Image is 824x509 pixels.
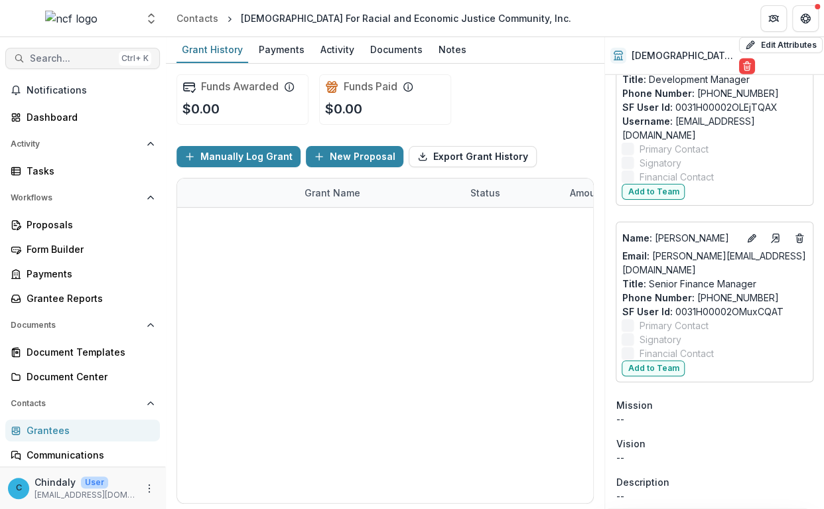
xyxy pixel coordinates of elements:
[409,146,537,167] button: Export Grant History
[744,230,760,246] button: Edit
[11,193,141,202] span: Workflows
[562,179,661,207] div: Amount Awarded
[27,242,149,256] div: Form Builder
[622,305,807,319] p: 0031H00002OMuxCQAT
[622,277,807,291] p: Senior Finance Manager
[622,114,807,142] p: [EMAIL_ADDRESS][DOMAIN_NAME]
[119,51,151,66] div: Ctrl + K
[182,99,220,119] p: $0.00
[34,489,136,501] p: [EMAIL_ADDRESS][DOMAIN_NAME]
[171,9,577,28] nav: breadcrumb
[27,164,149,178] div: Tasks
[622,291,807,305] p: [PHONE_NUMBER]
[297,186,368,200] div: Grant Name
[11,399,141,408] span: Contacts
[27,267,149,281] div: Payments
[622,306,672,317] span: SF User Id :
[616,398,652,412] span: Mission
[739,37,823,53] button: Edit Attributes
[616,437,645,451] span: Vision
[622,232,652,244] span: Name :
[639,156,681,170] span: Signatory
[622,74,646,85] span: Title :
[30,53,113,64] span: Search...
[5,263,160,285] a: Payments
[365,37,428,63] a: Documents
[5,366,160,388] a: Document Center
[622,278,646,289] span: Title :
[622,249,807,277] a: Email: [PERSON_NAME][EMAIL_ADDRESS][DOMAIN_NAME]
[622,102,672,113] span: SF User Id :
[639,142,708,156] span: Primary Contact
[45,11,98,27] img: ncf logo
[791,230,807,246] button: Deletes
[253,37,310,63] a: Payments
[622,72,807,86] p: Development Manager
[11,139,141,149] span: Activity
[765,228,786,249] a: Go to contact
[297,179,462,207] div: Grant Name
[344,80,397,93] h2: Funds Paid
[622,115,672,127] span: Username :
[27,291,149,305] div: Grantee Reports
[760,5,787,32] button: Partners
[5,419,160,441] a: Grantees
[433,37,472,63] a: Notes
[433,40,472,59] div: Notes
[622,100,807,114] p: 0031H00002OLEjTQAX
[315,40,360,59] div: Activity
[5,393,160,414] button: Open Contacts
[241,11,571,25] div: [DEMOGRAPHIC_DATA] For Racial and Economic Justice Community, Inc.
[5,160,160,182] a: Tasks
[171,9,224,28] a: Contacts
[5,341,160,363] a: Document Templates
[616,412,813,426] p: --
[176,11,218,25] div: Contacts
[141,480,157,496] button: More
[16,484,22,492] div: Chindaly
[27,85,155,96] span: Notifications
[616,475,669,489] span: Description
[622,250,649,261] span: Email:
[11,321,141,330] span: Documents
[562,186,656,200] div: Amount Awarded
[462,179,562,207] div: Status
[622,184,685,200] button: Add to Team
[639,319,708,332] span: Primary Contact
[622,86,807,100] p: [PHONE_NUMBER]
[27,110,149,124] div: Dashboard
[27,423,149,437] div: Grantees
[622,292,694,303] span: Phone Number :
[622,360,685,376] button: Add to Team
[639,346,713,360] span: Financial Contact
[639,332,681,346] span: Signatory
[622,88,694,99] span: Phone Number :
[176,146,301,167] button: Manually Log Grant
[639,170,713,184] span: Financial Contact
[632,50,734,62] h2: [DEMOGRAPHIC_DATA] For Racial and Economic Justice Community, Inc.
[176,40,248,59] div: Grant History
[5,80,160,101] button: Notifications
[5,48,160,69] button: Search...
[792,5,819,32] button: Get Help
[306,146,403,167] button: New Proposal
[462,186,508,200] div: Status
[365,40,428,59] div: Documents
[81,476,108,488] p: User
[5,238,160,260] a: Form Builder
[27,448,149,462] div: Communications
[739,58,755,74] button: Delete
[253,40,310,59] div: Payments
[616,489,813,503] p: --
[201,80,279,93] h2: Funds Awarded
[5,187,160,208] button: Open Workflows
[325,99,362,119] p: $0.00
[34,475,76,489] p: Chindaly
[5,214,160,236] a: Proposals
[622,231,738,245] a: Name: [PERSON_NAME]
[5,315,160,336] button: Open Documents
[5,287,160,309] a: Grantee Reports
[176,37,248,63] a: Grant History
